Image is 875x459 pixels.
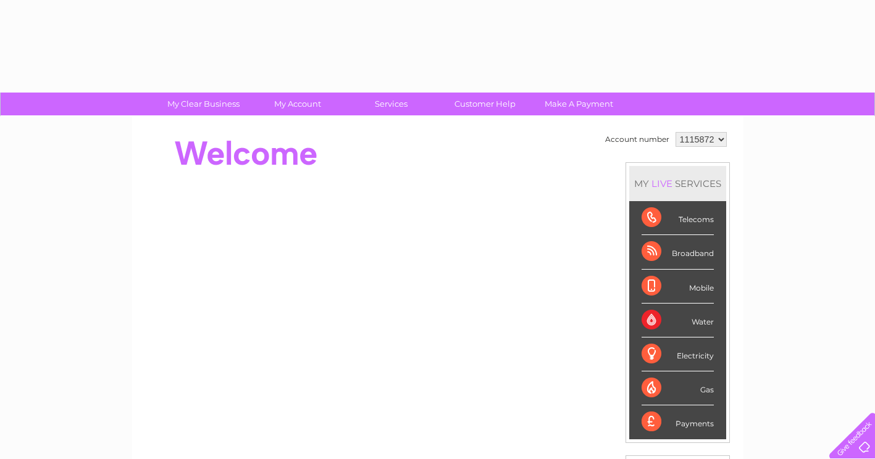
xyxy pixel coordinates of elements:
[642,405,714,439] div: Payments
[153,93,254,115] a: My Clear Business
[642,270,714,304] div: Mobile
[642,201,714,235] div: Telecoms
[602,129,672,150] td: Account number
[642,235,714,269] div: Broadband
[246,93,348,115] a: My Account
[629,166,726,201] div: MY SERVICES
[434,93,536,115] a: Customer Help
[528,93,630,115] a: Make A Payment
[642,337,714,371] div: Electricity
[649,178,675,189] div: LIVE
[642,304,714,337] div: Water
[340,93,442,115] a: Services
[642,371,714,405] div: Gas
